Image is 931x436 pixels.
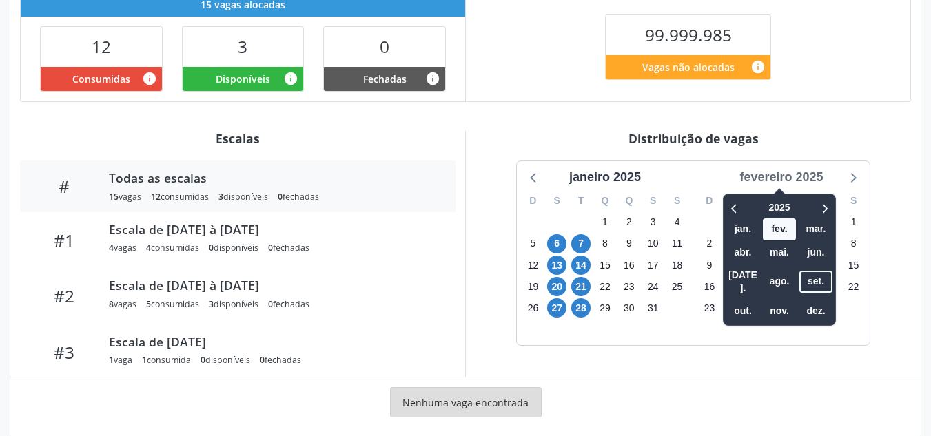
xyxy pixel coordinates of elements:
[763,271,796,292] span: agosto 2000
[644,256,663,275] span: sexta-feira, 17 de janeiro de 2025
[799,300,832,322] span: dezembro 2000
[92,35,111,58] span: 12
[109,242,114,253] span: 4
[564,168,646,187] div: janeiro 2025
[268,242,309,253] div: fechadas
[363,72,407,86] span: Fechadas
[726,242,759,263] span: abril 2000
[268,298,309,310] div: fechadas
[238,35,247,58] span: 3
[151,191,161,203] span: 12
[726,264,759,300] span: julho 2000
[644,298,663,318] span: sexta-feira, 31 de janeiro de 2025
[668,234,687,253] span: sábado, 11 de janeiro de 2025
[799,242,832,263] span: junho 2000
[260,354,301,366] div: fechadas
[30,342,99,362] div: #3
[799,218,832,240] span: março 2000
[571,298,591,318] span: terça-feira, 28 de janeiro de 2025
[146,298,199,310] div: consumidas
[844,277,863,296] span: sábado, 22 de fevereiro de 2025
[218,191,223,203] span: 3
[201,354,205,366] span: 0
[109,170,436,185] div: Todas as escalas
[644,213,663,232] span: sexta-feira, 3 de janeiro de 2025
[722,190,746,211] div: S
[620,298,639,318] span: quinta-feira, 30 de janeiro de 2025
[620,213,639,232] span: quinta-feira, 2 de janeiro de 2025
[571,256,591,275] span: terça-feira, 14 de janeiro de 2025
[799,271,832,292] span: setembro 2000
[620,277,639,296] span: quinta-feira, 23 de janeiro de 2025
[569,190,593,211] div: T
[109,354,132,366] div: vaga
[595,256,615,275] span: quarta-feira, 15 de janeiro de 2025
[547,256,566,275] span: segunda-feira, 13 de janeiro de 2025
[697,190,722,211] div: D
[644,234,663,253] span: sexta-feira, 10 de janeiro de 2025
[699,256,719,275] span: domingo, 9 de fevereiro de 2025
[763,300,796,322] span: novembro 2000
[201,354,250,366] div: disponíveis
[595,213,615,232] span: quarta-feira, 1 de janeiro de 2025
[109,334,436,349] div: Escala de [DATE]
[142,71,157,86] i: Vagas alocadas que possuem marcações associadas
[142,354,147,366] span: 1
[146,242,151,253] span: 4
[390,387,542,417] div: Nenhuma vaga encontrada
[645,23,732,46] span: 99.999.985
[593,190,617,211] div: Q
[109,222,436,237] div: Escala de [DATE] à [DATE]
[278,191,319,203] div: fechadas
[547,234,566,253] span: segunda-feira, 6 de janeiro de 2025
[475,131,911,146] div: Distribuição de vagas
[726,300,759,322] span: outubro 2000
[595,234,615,253] span: quarta-feira, 8 de janeiro de 2025
[523,256,542,275] span: domingo, 12 de janeiro de 2025
[268,298,273,310] span: 0
[620,234,639,253] span: quinta-feira, 9 de janeiro de 2025
[841,190,866,211] div: S
[547,277,566,296] span: segunda-feira, 20 de janeiro de 2025
[109,191,141,203] div: vagas
[30,286,99,306] div: #2
[641,190,665,211] div: S
[72,72,130,86] span: Consumidas
[109,191,119,203] span: 15
[20,131,456,146] div: Escalas
[699,298,719,318] span: domingo, 23 de fevereiro de 2025
[642,60,735,74] span: Vagas não alocadas
[668,256,687,275] span: sábado, 18 de janeiro de 2025
[644,277,663,296] span: sexta-feira, 24 de janeiro de 2025
[268,242,273,253] span: 0
[109,242,136,253] div: vagas
[521,190,545,211] div: D
[283,71,298,86] i: Vagas alocadas e sem marcações associadas
[617,190,641,211] div: Q
[209,242,258,253] div: disponíveis
[665,190,689,211] div: S
[844,234,863,253] span: sábado, 8 de fevereiro de 2025
[109,278,436,293] div: Escala de [DATE] à [DATE]
[571,277,591,296] span: terça-feira, 21 de janeiro de 2025
[595,298,615,318] span: quarta-feira, 29 de janeiro de 2025
[571,234,591,253] span: terça-feira, 7 de janeiro de 2025
[523,277,542,296] span: domingo, 19 de janeiro de 2025
[146,298,151,310] span: 5
[523,234,542,253] span: domingo, 5 de janeiro de 2025
[109,354,114,366] span: 1
[109,298,136,310] div: vagas
[595,277,615,296] span: quarta-feira, 22 de janeiro de 2025
[699,277,719,296] span: domingo, 16 de fevereiro de 2025
[278,191,283,203] span: 0
[109,298,114,310] span: 8
[425,71,440,86] i: Vagas alocadas e sem marcações associadas que tiveram sua disponibilidade fechada
[151,191,209,203] div: consumidas
[523,298,542,318] span: domingo, 26 de janeiro de 2025
[844,256,863,275] span: sábado, 15 de fevereiro de 2025
[146,242,199,253] div: consumidas
[380,35,389,58] span: 0
[699,234,719,253] span: domingo, 2 de fevereiro de 2025
[750,59,766,74] i: Quantidade de vagas restantes do teto de vagas
[218,191,268,203] div: disponíveis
